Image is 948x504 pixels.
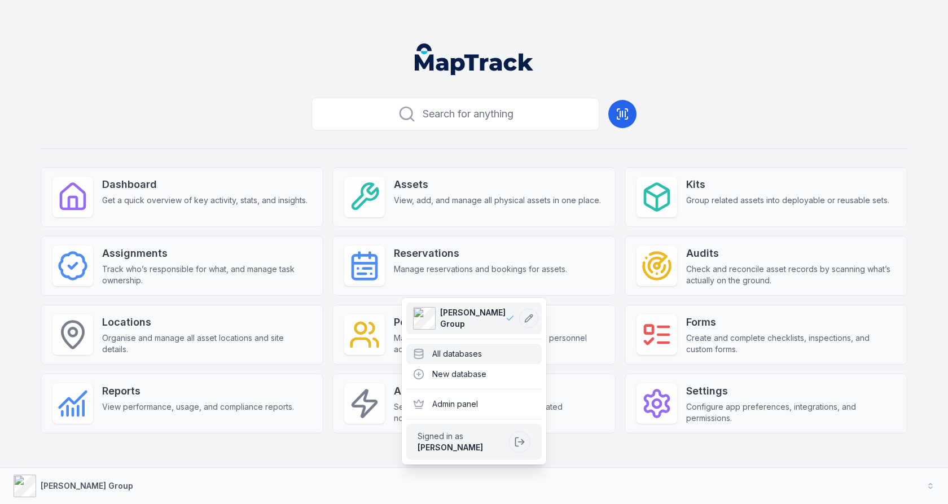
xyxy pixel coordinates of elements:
strong: [PERSON_NAME] Group [41,481,133,490]
span: Signed in as [418,431,504,442]
div: New database [406,364,542,384]
div: All databases [406,344,542,364]
div: Admin panel [406,394,542,414]
div: [PERSON_NAME] Group [402,298,546,464]
span: [PERSON_NAME] Group [440,307,506,330]
strong: [PERSON_NAME] [418,442,483,452]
